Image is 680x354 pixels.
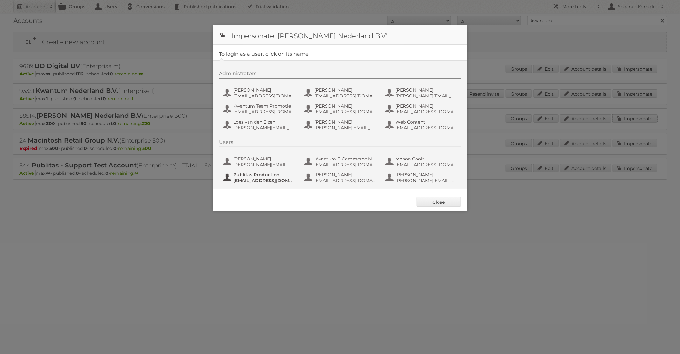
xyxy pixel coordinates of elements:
button: [PERSON_NAME] [EMAIL_ADDRESS][DOMAIN_NAME] [304,103,378,115]
span: [PERSON_NAME][EMAIL_ADDRESS][DOMAIN_NAME] [234,162,295,167]
span: [EMAIL_ADDRESS][DOMAIN_NAME] [315,178,376,183]
span: [PERSON_NAME] [234,87,295,93]
span: [PERSON_NAME] [315,103,376,109]
span: [PERSON_NAME][EMAIL_ADDRESS][DOMAIN_NAME] [396,178,458,183]
span: Web Content [396,119,458,125]
span: [PERSON_NAME] [396,172,458,178]
span: [PERSON_NAME] [234,156,295,162]
span: [PERSON_NAME] [396,87,458,93]
span: [PERSON_NAME] [396,103,458,109]
button: Kwantum Team Promotie [EMAIL_ADDRESS][DOMAIN_NAME] [222,103,297,115]
a: Close [417,197,461,207]
button: [PERSON_NAME] [PERSON_NAME][EMAIL_ADDRESS][DOMAIN_NAME] [385,171,459,184]
button: [PERSON_NAME] [PERSON_NAME][EMAIL_ADDRESS][DOMAIN_NAME] [222,155,297,168]
button: [PERSON_NAME] [EMAIL_ADDRESS][DOMAIN_NAME] [304,87,378,99]
span: [EMAIL_ADDRESS][DOMAIN_NAME] [315,93,376,99]
span: [PERSON_NAME] [315,87,376,93]
span: [PERSON_NAME] [315,119,376,125]
span: [EMAIL_ADDRESS][DOMAIN_NAME] [315,162,376,167]
button: Web Content [EMAIL_ADDRESS][DOMAIN_NAME] [385,118,459,131]
span: Publitas Production [234,172,295,178]
button: Kwantum E-Commerce Marketing [EMAIL_ADDRESS][DOMAIN_NAME] [304,155,378,168]
button: Loes van den Elzen [PERSON_NAME][EMAIL_ADDRESS][DOMAIN_NAME] [222,118,297,131]
div: Administrators [219,70,461,79]
span: Kwantum E-Commerce Marketing [315,156,376,162]
span: [PERSON_NAME] [315,172,376,178]
button: Publitas Production [EMAIL_ADDRESS][DOMAIN_NAME] [222,171,297,184]
legend: To login as a user, click on its name [219,51,309,57]
span: Kwantum Team Promotie [234,103,295,109]
div: Users [219,139,461,147]
span: [EMAIL_ADDRESS][DOMAIN_NAME] [234,93,295,99]
span: [EMAIL_ADDRESS][DOMAIN_NAME] [234,178,295,183]
span: [PERSON_NAME][EMAIL_ADDRESS][DOMAIN_NAME] [234,125,295,131]
span: Loes van den Elzen [234,119,295,125]
button: [PERSON_NAME] [PERSON_NAME][EMAIL_ADDRESS][DOMAIN_NAME] [304,118,378,131]
button: [PERSON_NAME] [PERSON_NAME][EMAIL_ADDRESS][DOMAIN_NAME] [385,87,459,99]
span: [PERSON_NAME][EMAIL_ADDRESS][DOMAIN_NAME] [396,93,458,99]
span: [EMAIL_ADDRESS][DOMAIN_NAME] [396,109,458,115]
button: [PERSON_NAME] [EMAIL_ADDRESS][DOMAIN_NAME] [304,171,378,184]
h1: Impersonate '[PERSON_NAME] Nederland B.V' [213,25,467,45]
span: [EMAIL_ADDRESS][DOMAIN_NAME] [315,109,376,115]
button: Manon Cools [EMAIL_ADDRESS][DOMAIN_NAME] [385,155,459,168]
span: [EMAIL_ADDRESS][DOMAIN_NAME] [234,109,295,115]
span: [EMAIL_ADDRESS][DOMAIN_NAME] [396,162,458,167]
button: [PERSON_NAME] [EMAIL_ADDRESS][DOMAIN_NAME] [222,87,297,99]
span: [PERSON_NAME][EMAIL_ADDRESS][DOMAIN_NAME] [315,125,376,131]
button: [PERSON_NAME] [EMAIL_ADDRESS][DOMAIN_NAME] [385,103,459,115]
span: [EMAIL_ADDRESS][DOMAIN_NAME] [396,125,458,131]
span: Manon Cools [396,156,458,162]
